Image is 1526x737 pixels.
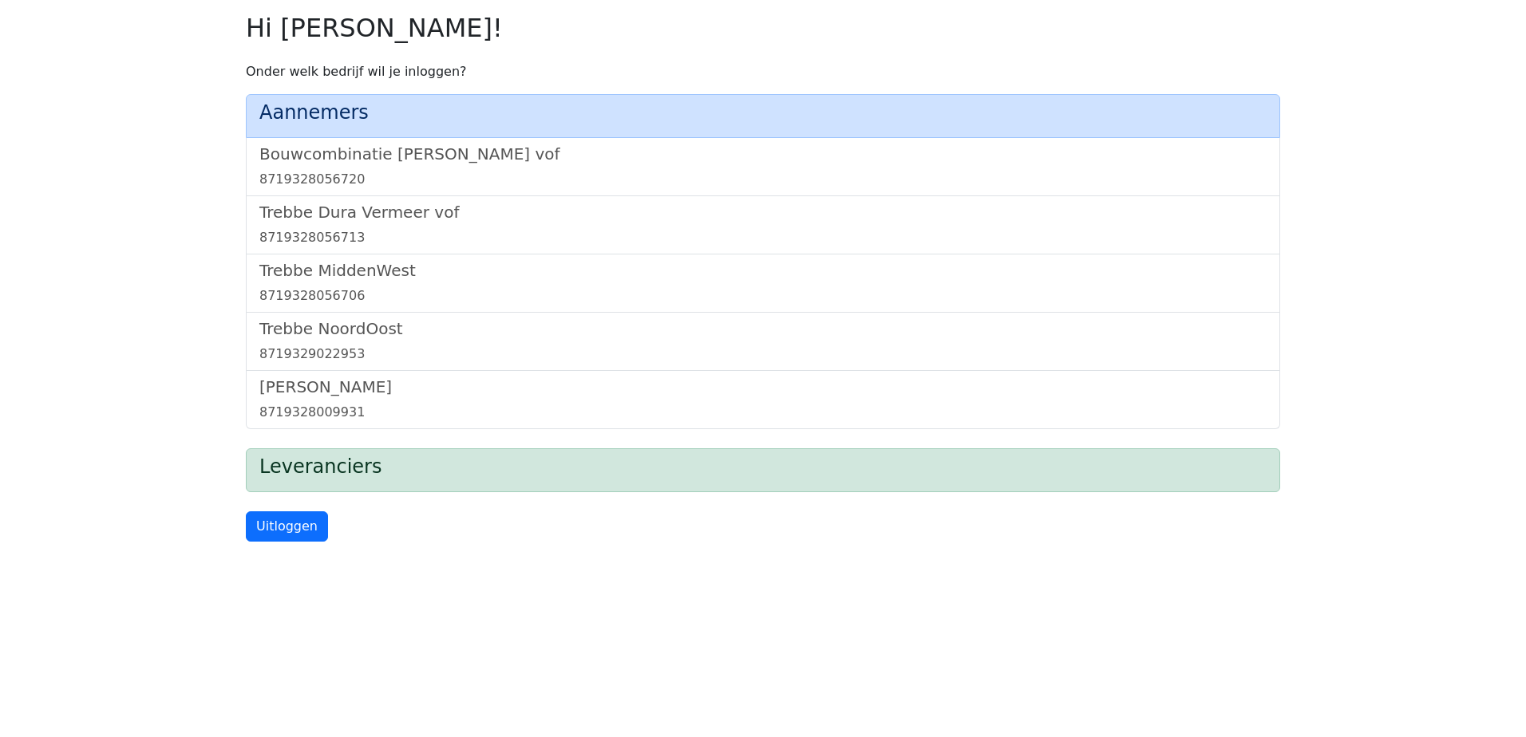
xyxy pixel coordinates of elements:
[259,319,1267,364] a: Trebbe NoordOost8719329022953
[259,144,1267,189] a: Bouwcombinatie [PERSON_NAME] vof8719328056720
[259,403,1267,422] div: 8719328009931
[259,261,1267,280] h5: Trebbe MiddenWest
[259,228,1267,247] div: 8719328056713
[259,377,1267,422] a: [PERSON_NAME]8719328009931
[259,261,1267,305] a: Trebbe MiddenWest8719328056706
[259,170,1267,189] div: 8719328056720
[259,377,1267,396] h5: [PERSON_NAME]
[246,62,1280,81] p: Onder welk bedrijf wil je inloggen?
[259,144,1267,164] h5: Bouwcombinatie [PERSON_NAME] vof
[259,101,1267,124] h4: Aannemers
[259,203,1267,222] h5: Trebbe Dura Vermeer vof
[259,286,1267,305] div: 8719328056706
[259,203,1267,247] a: Trebbe Dura Vermeer vof8719328056713
[259,345,1267,364] div: 8719329022953
[246,13,1280,43] h2: Hi [PERSON_NAME]!
[259,455,1267,479] h4: Leveranciers
[246,511,328,542] a: Uitloggen
[259,319,1267,338] h5: Trebbe NoordOost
